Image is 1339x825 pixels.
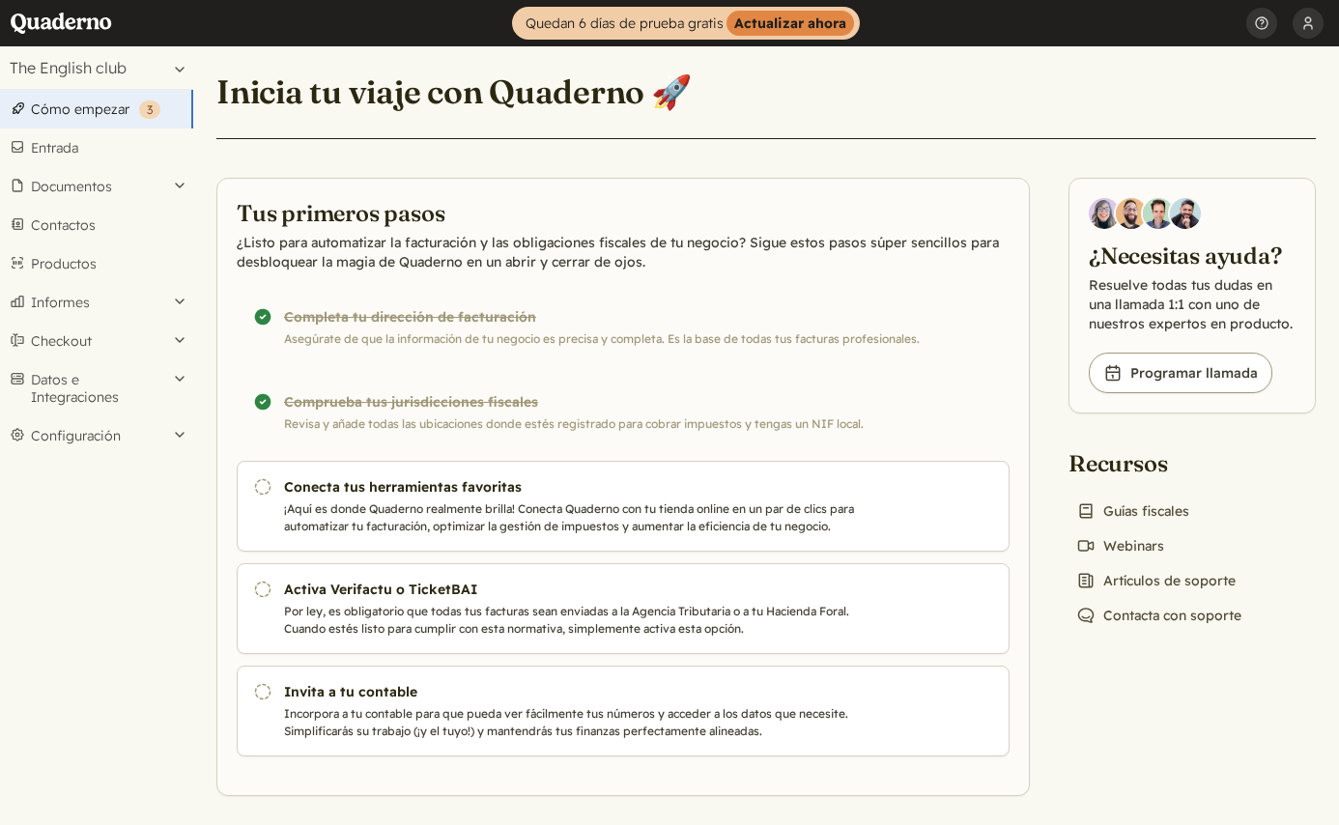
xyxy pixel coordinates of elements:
h1: Inicia tu viaje con Quaderno 🚀 [216,71,692,113]
h2: Tus primeros pasos [237,198,1010,229]
img: Diana Carrasco, Account Executive at Quaderno [1089,198,1120,229]
img: Javier Rubio, DevRel at Quaderno [1170,198,1201,229]
h2: Recursos [1068,448,1249,479]
h3: Invita a tu contable [284,682,864,701]
p: Incorpora a tu contable para que pueda ver fácilmente tus números y acceder a los datos que neces... [284,705,864,740]
h3: Activa Verifactu o TicketBAI [284,580,864,599]
h3: Conecta tus herramientas favoritas [284,477,864,497]
strong: Actualizar ahora [726,11,854,36]
p: ¿Listo para automatizar la facturación y las obligaciones fiscales de tu negocio? Sigue estos pas... [237,233,1010,271]
span: 3 [147,102,153,117]
p: ¡Aquí es donde Quaderno realmente brilla! Conecta Quaderno con tu tienda online en un par de clic... [284,500,864,535]
a: Conecta tus herramientas favoritas ¡Aquí es donde Quaderno realmente brilla! Conecta Quaderno con... [237,461,1010,552]
a: Quedan 6 días de prueba gratisActualizar ahora [512,7,860,40]
p: Por ley, es obligatorio que todas tus facturas sean enviadas a la Agencia Tributaria o a tu Hacie... [284,603,864,638]
a: Activa Verifactu o TicketBAI Por ley, es obligatorio que todas tus facturas sean enviadas a la Ag... [237,563,1010,654]
p: Resuelve todas tus dudas en una llamada 1:1 con uno de nuestros expertos en producto. [1089,275,1296,333]
a: Invita a tu contable Incorpora a tu contable para que pueda ver fácilmente tus números y acceder ... [237,666,1010,756]
a: Webinars [1068,532,1172,559]
a: Programar llamada [1089,353,1272,393]
h2: ¿Necesitas ayuda? [1089,241,1296,271]
a: Artículos de soporte [1068,567,1243,594]
a: Contacta con soporte [1068,602,1249,629]
img: Ivo Oltmans, Business Developer at Quaderno [1143,198,1174,229]
a: Guías fiscales [1068,498,1197,525]
img: Jairo Fumero, Account Executive at Quaderno [1116,198,1147,229]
